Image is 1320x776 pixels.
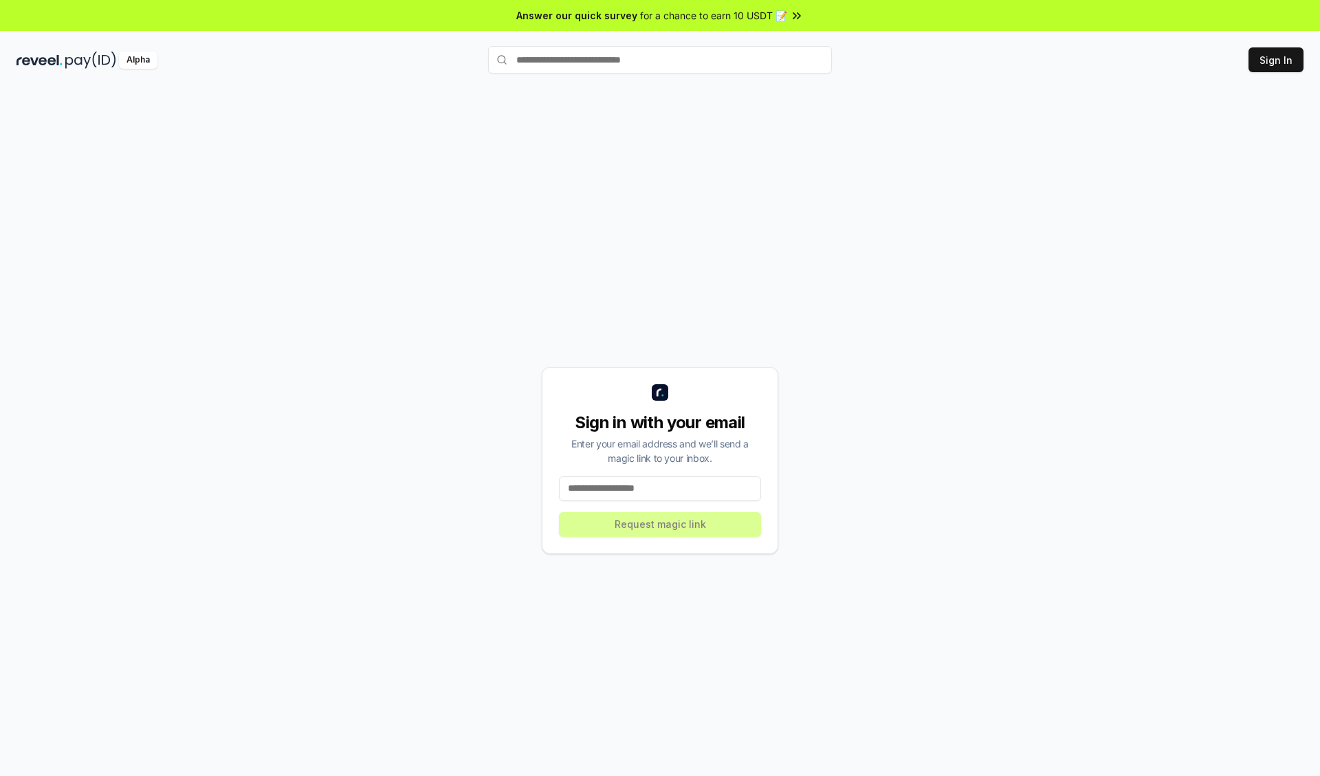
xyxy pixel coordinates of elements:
div: Enter your email address and we’ll send a magic link to your inbox. [559,436,761,465]
button: Sign In [1248,47,1303,72]
img: pay_id [65,52,116,69]
div: Sign in with your email [559,412,761,434]
img: logo_small [652,384,668,401]
div: Alpha [119,52,157,69]
span: for a chance to earn 10 USDT 📝 [640,8,787,23]
span: Answer our quick survey [516,8,637,23]
img: reveel_dark [16,52,63,69]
